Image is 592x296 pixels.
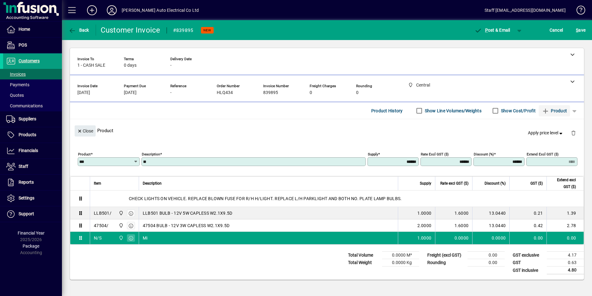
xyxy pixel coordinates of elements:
[82,5,102,16] button: Add
[547,252,584,259] td: 4.17
[78,152,91,156] mat-label: Product
[574,25,587,36] button: Save
[67,25,91,36] button: Back
[472,207,509,219] td: 13.0440
[3,191,62,206] a: Settings
[3,111,62,127] a: Suppliers
[525,128,566,139] button: Apply price level
[6,93,24,98] span: Quotes
[173,25,194,35] div: #839895
[19,116,36,121] span: Suppliers
[542,106,567,116] span: Product
[509,232,546,244] td: 0.00
[3,90,62,101] a: Quotes
[345,252,382,259] td: Total Volume
[217,90,233,95] span: HLQ434
[94,235,102,241] div: N/S
[369,105,405,116] button: Product History
[143,222,229,229] span: 47504 BULB - 12V 3W CAPLESS W2.1X9.5D
[19,148,38,153] span: Financials
[19,211,34,216] span: Support
[102,5,122,16] button: Profile
[382,259,419,267] td: 0.0000 Kg
[368,152,378,156] mat-label: Supply
[18,231,45,235] span: Financial Year
[263,90,278,95] span: 839895
[19,58,40,63] span: Customers
[382,252,419,259] td: 0.0000 M³
[19,180,34,185] span: Reports
[101,25,160,35] div: Customer Invoice
[474,28,510,33] span: ost & Email
[19,132,36,137] span: Products
[94,210,111,216] div: LLB501/
[77,126,93,136] span: Close
[3,206,62,222] a: Support
[345,259,382,267] td: Total Weight
[472,219,509,232] td: 13.0440
[94,222,109,229] div: 47504/
[3,38,62,53] a: POS
[3,69,62,79] a: Invoices
[75,125,96,137] button: Close
[3,143,62,159] a: Financials
[439,235,468,241] div: 0.0000
[142,152,160,156] mat-label: Description
[509,207,546,219] td: 0.21
[19,164,28,169] span: Staff
[547,259,584,267] td: 0.63
[70,119,584,142] div: Product
[170,90,172,95] span: -
[371,106,403,116] span: Product History
[94,180,101,187] span: Item
[3,127,62,143] a: Products
[485,5,566,15] div: Staff [EMAIL_ADDRESS][DOMAIN_NAME]
[117,222,124,229] span: Central
[474,152,494,156] mat-label: Discount (%)
[551,177,576,190] span: Extend excl GST ($)
[6,103,43,108] span: Communications
[547,267,584,274] td: 4.80
[203,28,211,32] span: NEW
[122,5,199,15] div: [PERSON_NAME] Auto Electrical Co Ltd
[117,235,124,241] span: Central
[417,210,432,216] span: 1.0000
[576,25,585,35] span: ave
[117,210,124,217] span: Central
[509,219,546,232] td: 0.42
[539,105,570,116] button: Product
[356,90,359,95] span: 0
[485,28,488,33] span: P
[572,1,584,21] a: Knowledge Base
[510,259,547,267] td: GST
[472,232,509,244] td: 0.0000
[420,180,431,187] span: Supply
[439,222,468,229] div: 1.6000
[3,101,62,111] a: Communications
[124,63,137,68] span: 0 days
[440,180,468,187] span: Rate excl GST ($)
[23,244,39,249] span: Package
[417,235,432,241] span: 1.0000
[143,210,233,216] span: LLB501 BULB - 12V 5W CAPLESS W2.1X9.5D
[424,259,468,267] td: Rounding
[124,90,137,95] span: [DATE]
[3,159,62,174] a: Staff
[566,130,581,136] app-page-header-button: Delete
[417,222,432,229] span: 2.0000
[19,43,27,47] span: POS
[548,25,565,36] button: Cancel
[510,267,547,274] td: GST inclusive
[90,191,584,207] div: CHECK LIGHTS ON VEHICLE. REPLACE BLOWN FUSE FOR R/H H/LIGHT. REPLACE L/H PARKLIGHT AND BOTH NO. P...
[485,180,506,187] span: Discount (%)
[546,219,584,232] td: 2.78
[143,235,148,241] span: Mi
[527,152,559,156] mat-label: Extend excl GST ($)
[546,232,584,244] td: 0.00
[3,79,62,90] a: Payments
[3,22,62,37] a: Home
[546,207,584,219] td: 1.39
[3,175,62,190] a: Reports
[566,125,581,140] button: Delete
[310,90,312,95] span: 0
